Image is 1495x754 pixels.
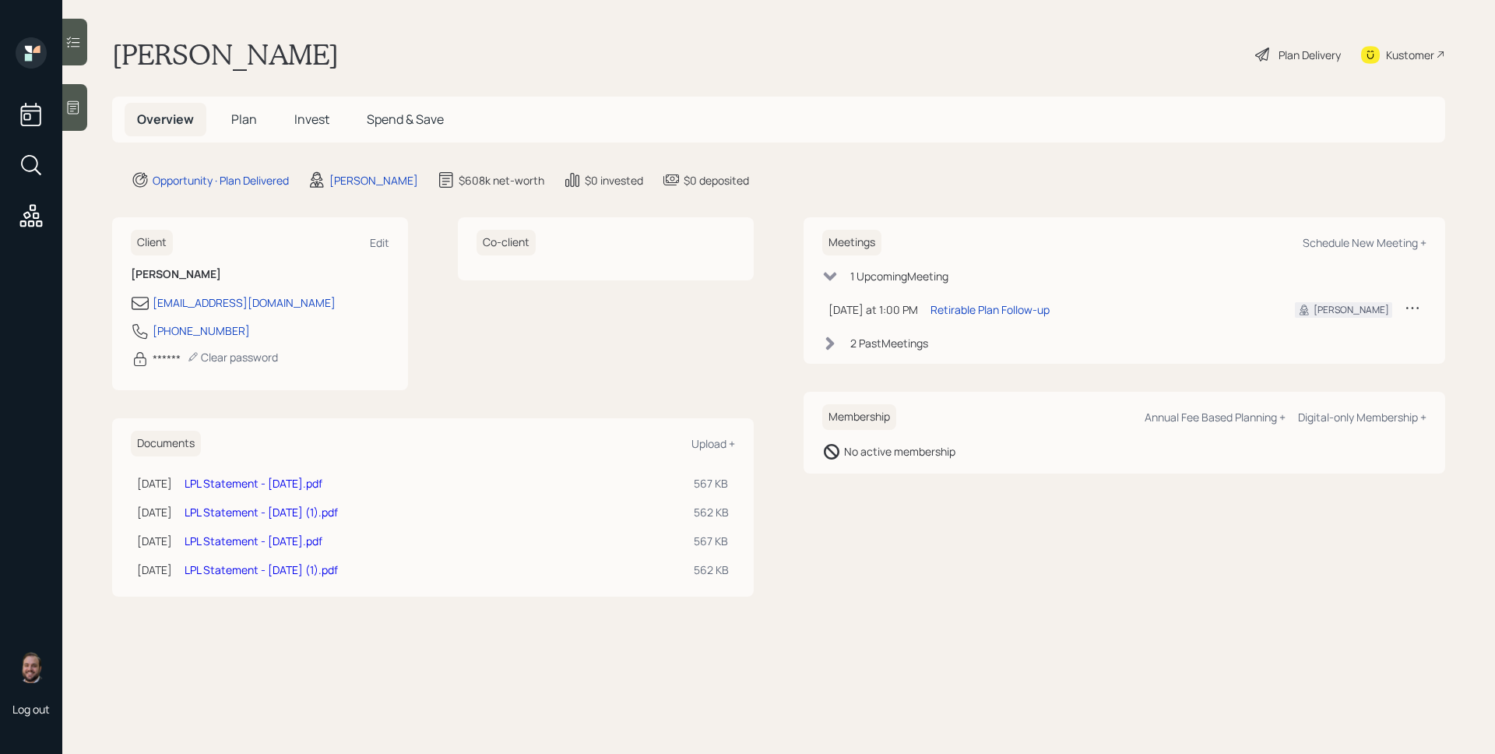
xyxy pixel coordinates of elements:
div: 562 KB [694,504,729,520]
h1: [PERSON_NAME] [112,37,339,72]
div: Opportunity · Plan Delivered [153,172,289,188]
div: $0 invested [585,172,643,188]
div: Plan Delivery [1279,47,1341,63]
div: [DATE] [137,475,172,492]
img: james-distasi-headshot.png [16,652,47,683]
a: LPL Statement - [DATE].pdf [185,534,322,548]
div: [DATE] at 1:00 PM [828,301,918,318]
div: [DATE] [137,562,172,578]
div: [DATE] [137,533,172,549]
span: Plan [231,111,257,128]
a: LPL Statement - [DATE].pdf [185,476,322,491]
a: LPL Statement - [DATE] (1).pdf [185,505,338,520]
div: Log out [12,702,50,717]
div: Annual Fee Based Planning + [1145,410,1286,425]
div: Clear password [187,350,278,365]
div: Schedule New Meeting + [1303,235,1426,250]
div: [PERSON_NAME] [1314,303,1389,317]
span: Invest [294,111,329,128]
div: [DATE] [137,504,172,520]
div: 1 Upcoming Meeting [850,268,948,284]
div: Retirable Plan Follow-up [930,301,1050,318]
div: Upload + [691,436,735,451]
div: [EMAIL_ADDRESS][DOMAIN_NAME] [153,294,336,311]
div: [PERSON_NAME] [329,172,418,188]
div: 562 KB [694,562,729,578]
h6: [PERSON_NAME] [131,268,389,281]
div: No active membership [844,443,955,460]
h6: Documents [131,431,201,456]
div: 567 KB [694,533,729,549]
h6: Client [131,230,173,255]
div: 2 Past Meeting s [850,335,928,351]
h6: Membership [822,404,896,430]
span: Spend & Save [367,111,444,128]
div: $608k net-worth [459,172,544,188]
a: LPL Statement - [DATE] (1).pdf [185,562,338,577]
h6: Co-client [477,230,536,255]
div: Edit [370,235,389,250]
div: $0 deposited [684,172,749,188]
div: [PHONE_NUMBER] [153,322,250,339]
div: 567 KB [694,475,729,492]
div: Digital-only Membership + [1298,410,1426,425]
span: Overview [137,111,194,128]
div: Kustomer [1386,47,1434,63]
h6: Meetings [822,230,881,255]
